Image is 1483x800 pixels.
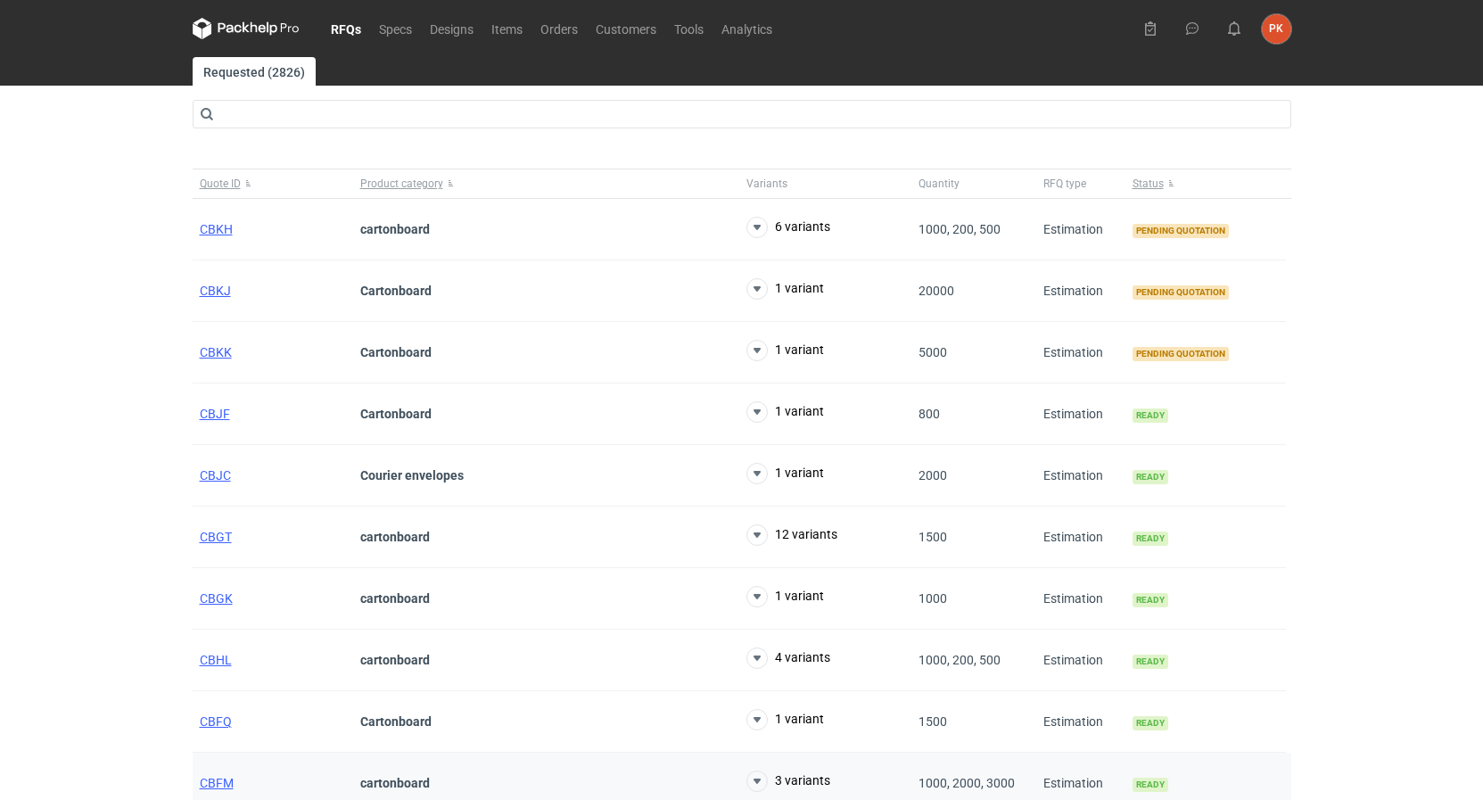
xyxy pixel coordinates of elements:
[713,18,781,39] a: Analytics
[200,284,231,298] a: CBKJ
[1133,408,1168,423] span: Ready
[360,284,432,298] strong: Cartonboard
[200,407,230,421] a: CBJF
[193,18,300,39] svg: Packhelp Pro
[919,284,954,298] span: 20000
[200,714,232,729] a: CBFQ
[322,18,370,39] a: RFQs
[1133,285,1229,300] span: Pending quotation
[746,463,824,484] button: 1 variant
[919,345,947,359] span: 5000
[746,340,824,361] button: 1 variant
[360,407,432,421] strong: Cartonboard
[1133,470,1168,484] span: Ready
[193,57,316,86] a: Requested (2826)
[200,653,232,667] a: CBHL
[746,217,830,238] button: 6 variants
[1036,568,1125,630] div: Estimation
[360,177,443,191] span: Product category
[1036,322,1125,384] div: Estimation
[360,776,430,790] strong: cartonboard
[919,407,940,421] span: 800
[919,714,947,729] span: 1500
[360,714,432,729] strong: Cartonboard
[1036,445,1125,507] div: Estimation
[200,222,233,236] a: CBKH
[200,177,241,191] span: Quote ID
[370,18,421,39] a: Specs
[1133,224,1229,238] span: Pending quotation
[200,468,231,482] a: CBJC
[1036,630,1125,691] div: Estimation
[200,345,232,359] a: CBKK
[665,18,713,39] a: Tools
[587,18,665,39] a: Customers
[919,177,960,191] span: Quantity
[360,468,464,482] strong: Courier envelopes
[746,586,824,607] button: 1 variant
[919,468,947,482] span: 2000
[919,776,1015,790] span: 1000, 2000, 3000
[746,278,824,300] button: 1 variant
[360,345,432,359] strong: Cartonboard
[200,530,232,544] a: CBGT
[1262,14,1291,44] button: PK
[1133,716,1168,730] span: Ready
[1036,507,1125,568] div: Estimation
[200,776,234,790] a: CBFM
[200,591,233,606] a: CBGK
[1036,691,1125,753] div: Estimation
[1133,177,1164,191] span: Status
[746,709,824,730] button: 1 variant
[482,18,531,39] a: Items
[360,653,430,667] strong: cartonboard
[1133,778,1168,792] span: Ready
[746,177,787,191] span: Variants
[1043,177,1086,191] span: RFQ type
[193,169,353,198] button: Quote ID
[746,524,837,546] button: 12 variants
[360,222,430,236] strong: cartonboard
[1036,199,1125,260] div: Estimation
[1262,14,1291,44] div: Paulina Kempara
[919,591,947,606] span: 1000
[1036,384,1125,445] div: Estimation
[1133,532,1168,546] span: Ready
[746,647,830,669] button: 4 variants
[531,18,587,39] a: Orders
[746,401,824,423] button: 1 variant
[353,169,739,198] button: Product category
[360,530,430,544] strong: cartonboard
[1036,260,1125,322] div: Estimation
[919,222,1001,236] span: 1000, 200, 500
[919,530,947,544] span: 1500
[1133,655,1168,669] span: Ready
[360,591,430,606] strong: cartonboard
[421,18,482,39] a: Designs
[1133,347,1229,361] span: Pending quotation
[1133,593,1168,607] span: Ready
[919,653,1001,667] span: 1000, 200, 500
[746,771,830,792] button: 3 variants
[1125,169,1286,198] button: Status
